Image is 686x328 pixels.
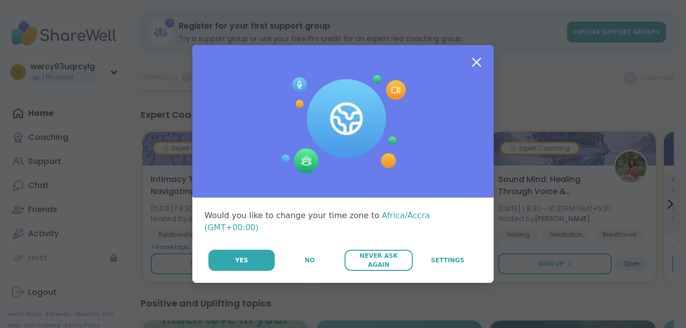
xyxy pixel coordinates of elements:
span: Settings [431,256,465,265]
div: Would you like to change your time zone to [204,210,482,234]
button: Yes [208,250,275,271]
span: Never Ask Again [350,251,407,269]
span: No [305,256,315,265]
a: Settings [414,250,482,271]
span: Yes [235,256,248,265]
button: No [276,250,344,271]
span: Africa/Accra (GMT+00:00) [204,211,430,232]
img: Session Experience [280,75,406,174]
button: Never Ask Again [345,250,412,271]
